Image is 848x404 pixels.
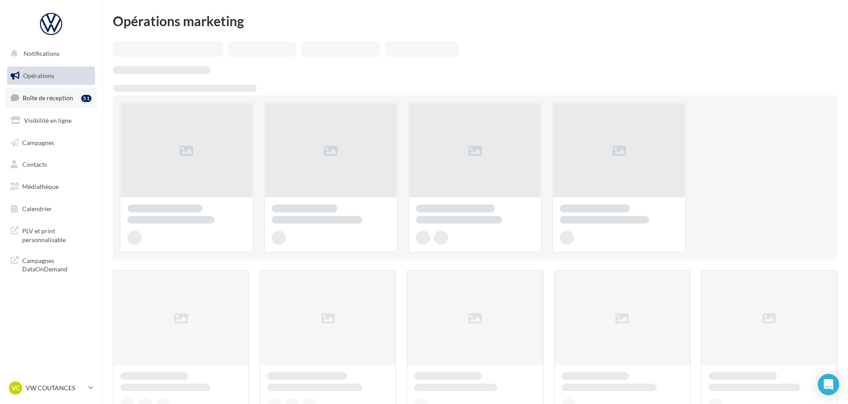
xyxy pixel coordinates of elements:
span: Visibilité en ligne [24,117,71,124]
div: 51 [81,95,91,102]
a: Visibilité en ligne [5,111,97,130]
div: Opérations marketing [113,14,837,27]
a: Opérations [5,67,97,85]
div: Open Intercom Messenger [818,374,839,395]
span: Notifications [24,50,59,57]
span: Contacts [22,161,47,168]
span: PLV et print personnalisable [22,225,91,244]
span: Boîte de réception [23,94,73,102]
a: Boîte de réception51 [5,88,97,107]
span: Opérations [23,72,54,79]
a: Contacts [5,155,97,174]
span: Campagnes [22,138,54,146]
span: Médiathèque [22,183,59,190]
span: Calendrier [22,205,52,212]
a: VC VW COUTANCES [7,380,95,396]
span: VC [12,384,20,392]
a: Campagnes [5,133,97,152]
a: PLV et print personnalisable [5,221,97,247]
a: Médiathèque [5,177,97,196]
button: Notifications [5,44,93,63]
p: VW COUTANCES [26,384,85,392]
span: Campagnes DataOnDemand [22,255,91,274]
a: Campagnes DataOnDemand [5,251,97,277]
a: Calendrier [5,200,97,218]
